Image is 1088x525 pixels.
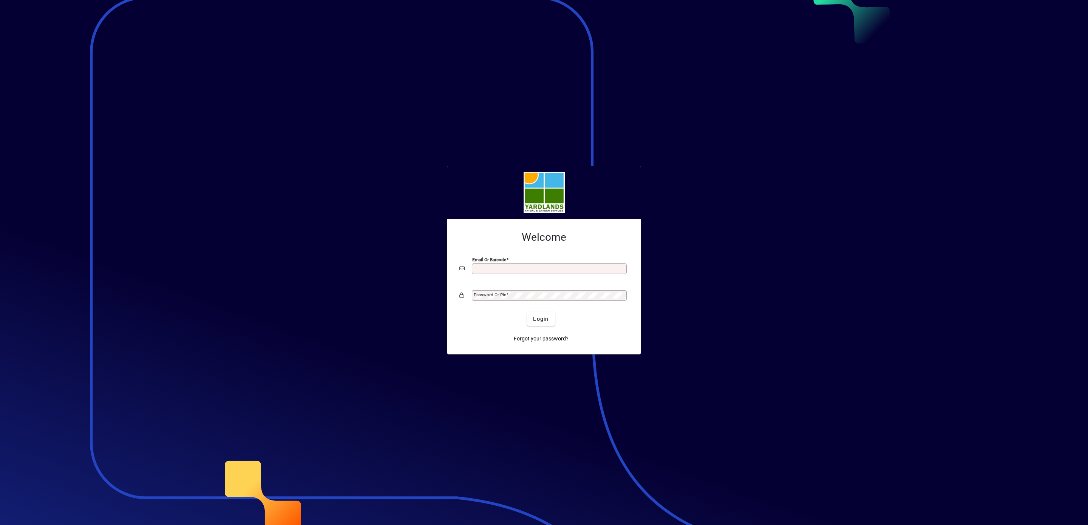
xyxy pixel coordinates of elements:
[527,312,555,326] button: Login
[459,231,629,244] h2: Welcome
[472,257,506,262] mat-label: Email or Barcode
[474,292,506,297] mat-label: Password or Pin
[533,315,549,323] span: Login
[511,332,572,345] a: Forgot your password?
[514,335,569,343] span: Forgot your password?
